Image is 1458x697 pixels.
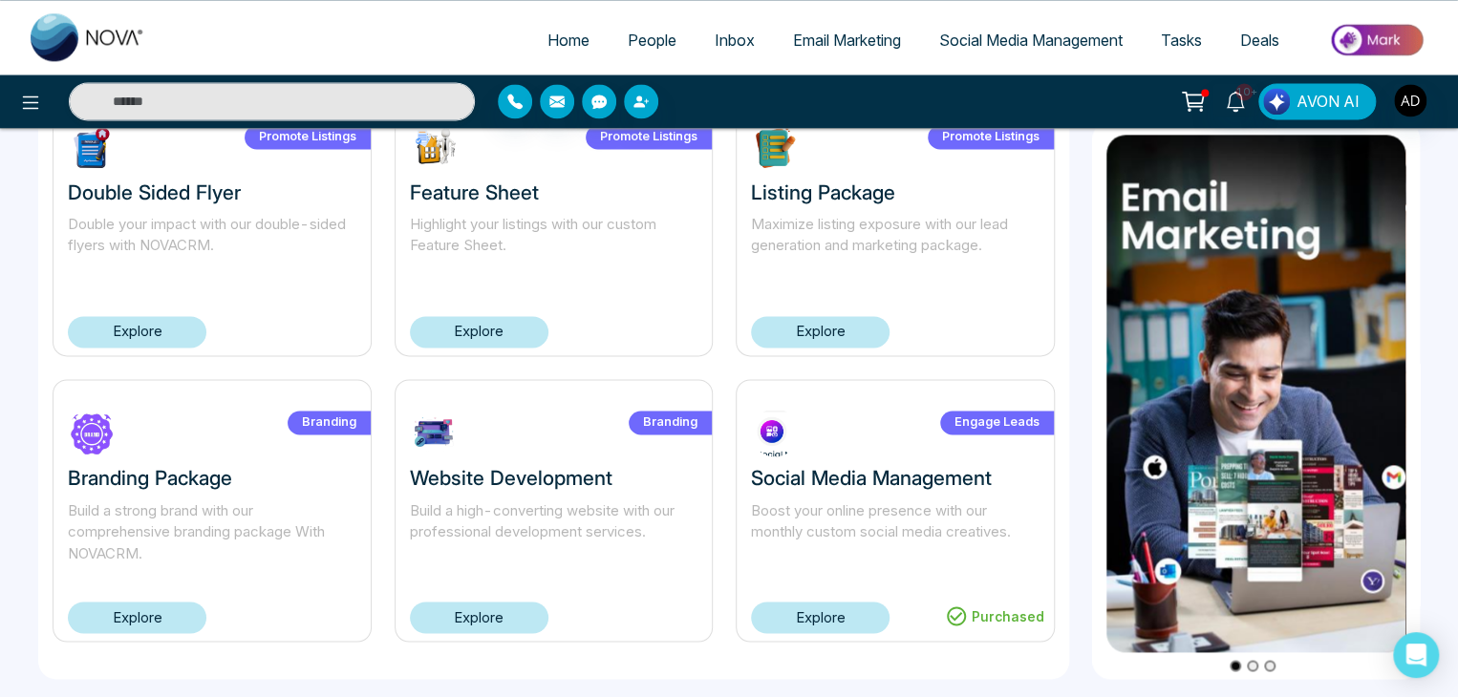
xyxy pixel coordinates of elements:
[1297,90,1360,113] span: AVON AI
[68,499,356,564] p: Build a strong brand with our comprehensive branding package With NOVACRM.
[751,316,890,348] a: Explore
[696,22,774,58] a: Inbox
[410,409,458,456] img: SW3NV1730301756.jpg
[1142,22,1221,58] a: Tasks
[1235,83,1253,100] span: 10+
[629,411,712,434] label: Branding
[1230,660,1241,671] button: Go to slide 1
[31,13,145,61] img: Nova CRM Logo
[547,31,590,50] span: Home
[628,31,676,50] span: People
[68,180,356,204] h3: Double Sided Flyer
[410,499,698,564] p: Build a high-converting website with our professional development services.
[68,466,356,490] h3: Branding Package
[288,411,371,434] label: Branding
[410,602,548,633] a: Explore
[528,22,609,58] a: Home
[920,22,1142,58] a: Social Media Management
[1393,632,1439,678] div: Open Intercom Messenger
[1258,83,1376,119] button: AVON AI
[68,602,206,633] a: Explore
[1240,31,1279,50] span: Deals
[410,466,698,490] h3: Website Development
[1264,660,1276,671] button: Go to slide 3
[939,31,1123,50] span: Social Media Management
[410,123,458,171] img: D2hWS1730737368.jpg
[928,125,1054,149] label: Promote Listings
[1221,22,1298,58] a: Deals
[1263,88,1290,115] img: Lead Flow
[774,22,920,58] a: Email Marketing
[751,214,1040,279] p: Maximize listing exposure with our lead generation and marketing package.
[751,499,1040,564] p: Boost your online presence with our monthly custom social media creatives.
[751,409,799,456] img: xBhNT1730301685.jpg
[410,180,698,204] h3: Feature Sheet
[1247,660,1258,671] button: Go to slide 2
[751,466,1040,490] h3: Social Media Management
[751,180,1040,204] h3: Listing Package
[940,411,1054,434] label: Engage Leads
[751,602,890,633] a: Explore
[793,31,901,50] span: Email Marketing
[68,409,116,456] img: 2AD8I1730320587.jpg
[1212,83,1258,116] a: 10+
[410,316,548,348] a: Explore
[935,601,1054,631] div: Purchased
[586,125,712,149] label: Promote Listings
[68,123,116,171] img: ZHOM21730738815.jpg
[609,22,696,58] a: People
[1106,134,1405,651] img: item1.png
[410,214,698,279] p: Highlight your listings with our custom Feature Sheet.
[68,214,356,279] p: Double your impact with our double-sided flyers with NOVACRM.
[245,125,371,149] label: Promote Listings
[1308,18,1447,61] img: Market-place.gif
[715,31,755,50] span: Inbox
[751,123,799,171] img: 2AeAQ1730737045.jpg
[1394,84,1426,116] img: User Avatar
[68,316,206,348] a: Explore
[1161,31,1202,50] span: Tasks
